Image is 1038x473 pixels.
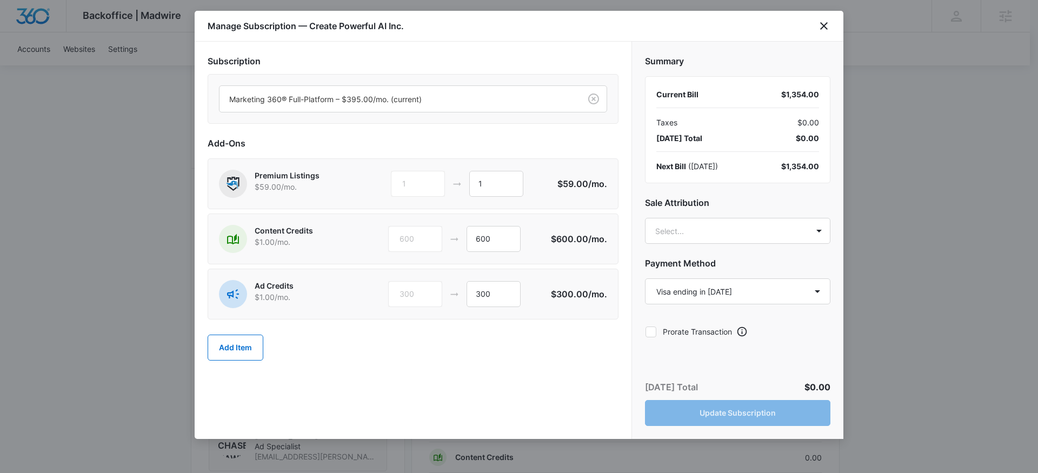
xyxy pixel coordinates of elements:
[255,225,349,236] p: Content Credits
[17,17,26,26] img: logo_orange.svg
[255,170,349,181] p: Premium Listings
[467,281,521,307] input: 1
[255,236,349,248] p: $1.00 /mo.
[467,226,521,252] input: 1
[645,326,732,337] label: Prorate Transaction
[29,63,38,71] img: tab_domain_overview_orange.svg
[656,162,686,171] span: Next Bill
[556,177,607,190] p: $59.00
[208,55,618,68] h2: Subscription
[255,181,349,192] p: $59.00 /mo.
[255,291,349,303] p: $1.00 /mo.
[551,232,607,245] p: $600.00
[645,257,830,270] h2: Payment Method
[796,132,819,144] span: $0.00
[804,382,830,392] span: $0.00
[30,17,53,26] div: v 4.0.25
[588,178,607,189] span: /mo.
[817,19,830,32] button: close
[108,63,116,71] img: tab_keywords_by_traffic_grey.svg
[645,55,830,68] h2: Summary
[41,64,97,71] div: Domain Overview
[588,234,607,244] span: /mo.
[656,132,702,144] span: [DATE] Total
[656,90,698,99] span: Current Bill
[28,28,119,37] div: Domain: [DOMAIN_NAME]
[208,137,618,150] h2: Add-Ons
[656,161,718,172] div: ( [DATE] )
[229,94,231,105] input: Subscription
[585,90,602,108] button: Clear
[645,381,698,394] p: [DATE] Total
[255,280,349,291] p: Ad Credits
[208,335,263,361] button: Add Item
[588,289,607,299] span: /mo.
[469,171,523,197] input: 1
[17,28,26,37] img: website_grey.svg
[781,89,819,100] div: $1,354.00
[551,288,607,301] p: $300.00
[208,19,404,32] h1: Manage Subscription — Create Powerful AI Inc.
[781,161,819,172] div: $1,354.00
[656,117,677,128] span: Taxes
[797,117,819,128] span: $0.00
[645,196,830,209] h2: Sale Attribution
[119,64,182,71] div: Keywords by Traffic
